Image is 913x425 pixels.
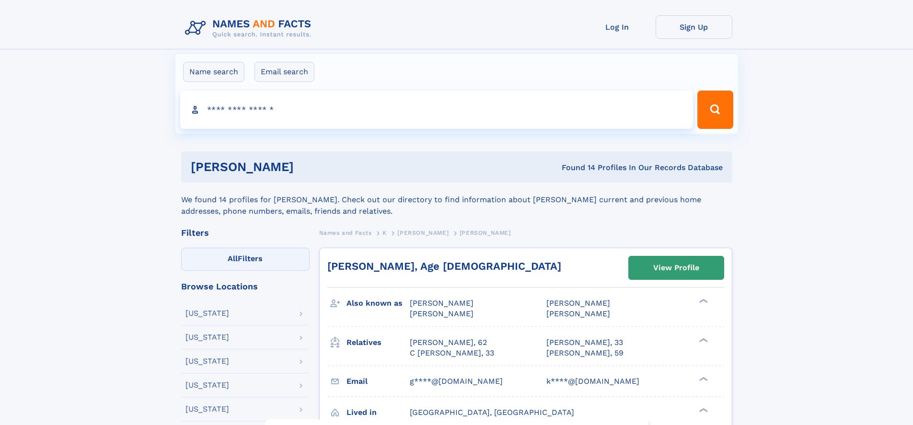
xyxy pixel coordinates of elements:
[428,162,723,173] div: Found 14 Profiles In Our Records Database
[347,404,410,421] h3: Lived in
[185,333,229,341] div: [US_STATE]
[397,230,449,236] span: [PERSON_NAME]
[327,260,561,272] a: [PERSON_NAME], Age [DEMOGRAPHIC_DATA]
[410,408,574,417] span: [GEOGRAPHIC_DATA], [GEOGRAPHIC_DATA]
[382,227,387,239] a: K
[319,227,372,239] a: Names and Facts
[546,348,624,358] a: [PERSON_NAME], 59
[410,337,487,348] a: [PERSON_NAME], 62
[181,183,732,217] div: We found 14 profiles for [PERSON_NAME]. Check out our directory to find information about [PERSON...
[228,254,238,263] span: All
[546,299,610,308] span: [PERSON_NAME]
[183,62,244,82] label: Name search
[629,256,724,279] a: View Profile
[181,248,310,271] label: Filters
[546,337,623,348] a: [PERSON_NAME], 33
[180,91,693,129] input: search input
[697,407,708,413] div: ❯
[181,282,310,291] div: Browse Locations
[347,373,410,390] h3: Email
[191,161,428,173] h1: [PERSON_NAME]
[181,15,319,41] img: Logo Names and Facts
[697,298,708,304] div: ❯
[579,15,656,39] a: Log In
[460,230,511,236] span: [PERSON_NAME]
[697,337,708,343] div: ❯
[347,295,410,311] h3: Also known as
[410,348,494,358] a: C [PERSON_NAME], 33
[546,309,610,318] span: [PERSON_NAME]
[181,229,310,237] div: Filters
[347,334,410,351] h3: Relatives
[697,376,708,382] div: ❯
[185,310,229,317] div: [US_STATE]
[397,227,449,239] a: [PERSON_NAME]
[382,230,387,236] span: K
[656,15,732,39] a: Sign Up
[185,405,229,413] div: [US_STATE]
[653,257,699,279] div: View Profile
[697,91,733,129] button: Search Button
[410,309,474,318] span: [PERSON_NAME]
[254,62,314,82] label: Email search
[185,381,229,389] div: [US_STATE]
[185,357,229,365] div: [US_STATE]
[410,299,474,308] span: [PERSON_NAME]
